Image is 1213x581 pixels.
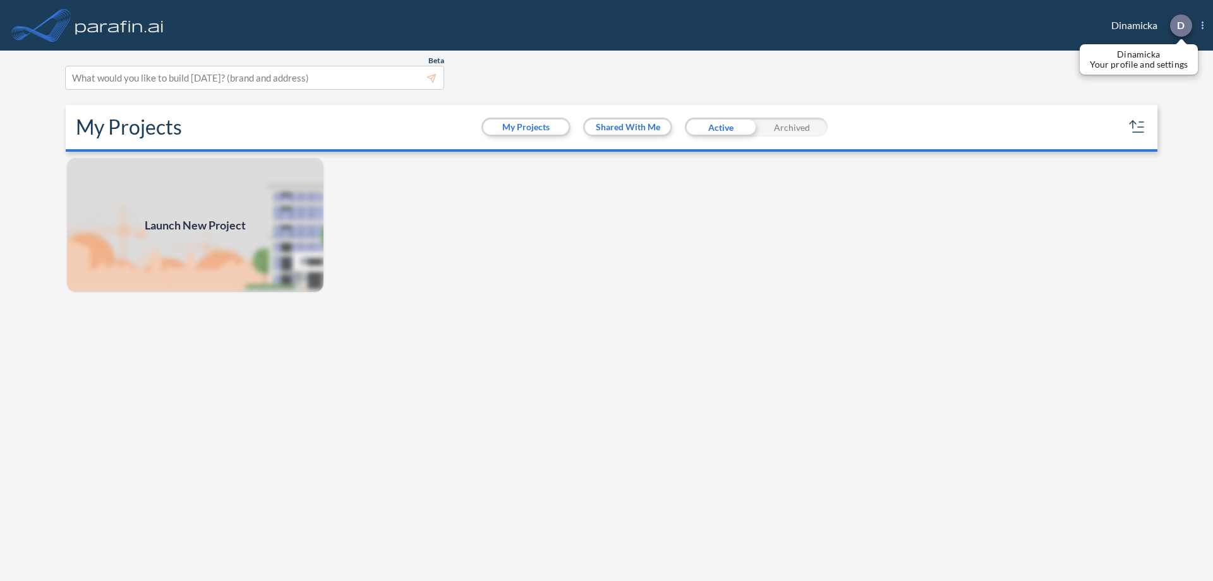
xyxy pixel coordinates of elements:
[1090,59,1188,70] p: Your profile and settings
[1127,117,1147,137] button: sort
[1177,20,1185,31] p: D
[1090,49,1188,59] p: Dinamicka
[685,118,756,137] div: Active
[428,56,444,66] span: Beta
[76,115,182,139] h2: My Projects
[585,119,670,135] button: Shared With Me
[73,13,166,38] img: logo
[66,157,325,293] a: Launch New Project
[66,157,325,293] img: add
[145,217,246,234] span: Launch New Project
[483,119,569,135] button: My Projects
[756,118,828,137] div: Archived
[1092,15,1204,37] div: Dinamicka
